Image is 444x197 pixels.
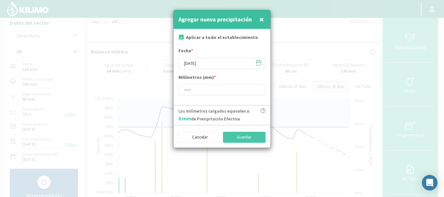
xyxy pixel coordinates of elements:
label: Aplicar a todo el establecimiento [186,34,258,41]
label: Milímetros (mm) [178,74,216,82]
h4: Agregar nueva precipitación [178,15,252,24]
div: Open Intercom Messenger [422,175,437,191]
span: 0 mm [178,115,191,122]
button: Close [258,13,266,26]
span: × [259,14,264,25]
input: mm [178,84,266,95]
button: Guardar [223,132,266,143]
p: Los milímetros cargados equivalen a: de Precipitación Efectiva [178,108,250,122]
button: Cancelar [178,132,221,143]
label: Fecha [178,47,193,56]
